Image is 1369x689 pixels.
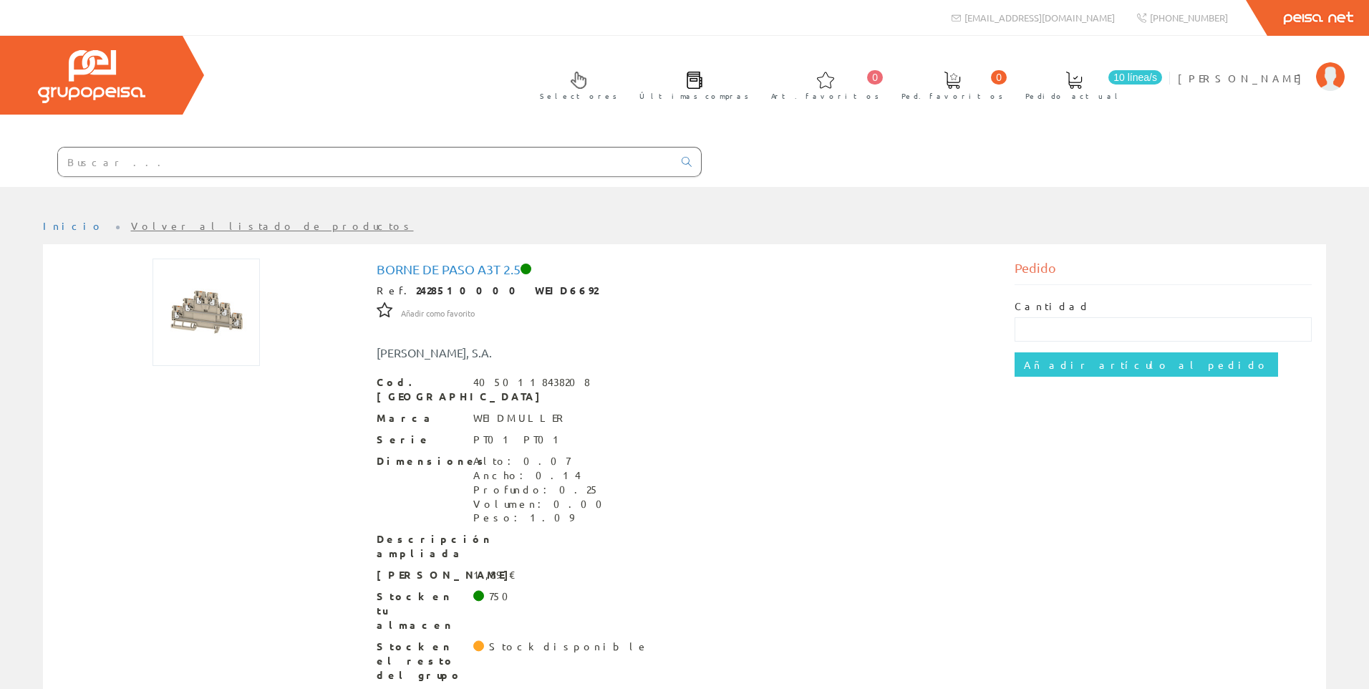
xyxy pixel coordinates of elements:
span: Dimensiones [377,454,463,468]
div: Alto: 0.07 [473,454,611,468]
input: Buscar ... [58,148,673,176]
a: Últimas compras [625,59,756,109]
div: 750 [489,589,517,604]
div: WEIDMULLER [473,411,569,425]
span: 0 [867,70,883,85]
span: Stock en el resto del grupo [377,640,463,683]
span: Añadir como favorito [401,308,475,319]
span: [PHONE_NUMBER] [1150,11,1228,24]
a: Añadir como favorito [401,306,475,319]
strong: 2428510000 WEID6692 [416,284,598,297]
span: Pedido actual [1025,89,1123,103]
span: Últimas compras [639,89,749,103]
div: [PERSON_NAME], S.A. [366,344,738,361]
label: Cantidad [1015,299,1090,314]
span: Marca [377,411,463,425]
a: Volver al listado de productos [131,219,414,232]
span: Cod. [GEOGRAPHIC_DATA] [377,375,463,404]
a: Inicio [43,219,104,232]
span: Ped. favoritos [901,89,1003,103]
a: 10 línea/s Pedido actual [1011,59,1166,109]
div: Ref. [377,284,993,298]
span: [PERSON_NAME] [1178,71,1309,85]
img: Foto artículo Borne de paso A3T 2.5 (150x150) [153,259,260,366]
span: Stock en tu almacen [377,589,463,632]
input: Añadir artículo al pedido [1015,352,1278,377]
div: Ancho: 0.14 [473,468,611,483]
h1: Borne de paso A3T 2.5 [377,262,993,276]
div: PT01 PT01 [473,433,565,447]
div: Volumen: 0.00 [473,497,611,511]
span: 10 línea/s [1108,70,1162,85]
span: [PERSON_NAME] [377,568,463,582]
div: Profundo: 0.25 [473,483,611,497]
a: Selectores [526,59,624,109]
div: Peso: 1.09 [473,511,611,525]
span: Selectores [540,89,617,103]
div: Stock disponible [489,640,649,654]
span: Descripción ampliada [377,532,463,561]
span: Art. favoritos [771,89,879,103]
div: Pedido [1015,259,1312,285]
div: 1,89 € [473,568,516,582]
span: Serie [377,433,463,447]
img: Grupo Peisa [38,50,145,103]
div: 4050118438208 [473,375,590,390]
a: [PERSON_NAME] [1178,59,1345,73]
span: 0 [991,70,1007,85]
span: [EMAIL_ADDRESS][DOMAIN_NAME] [964,11,1115,24]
